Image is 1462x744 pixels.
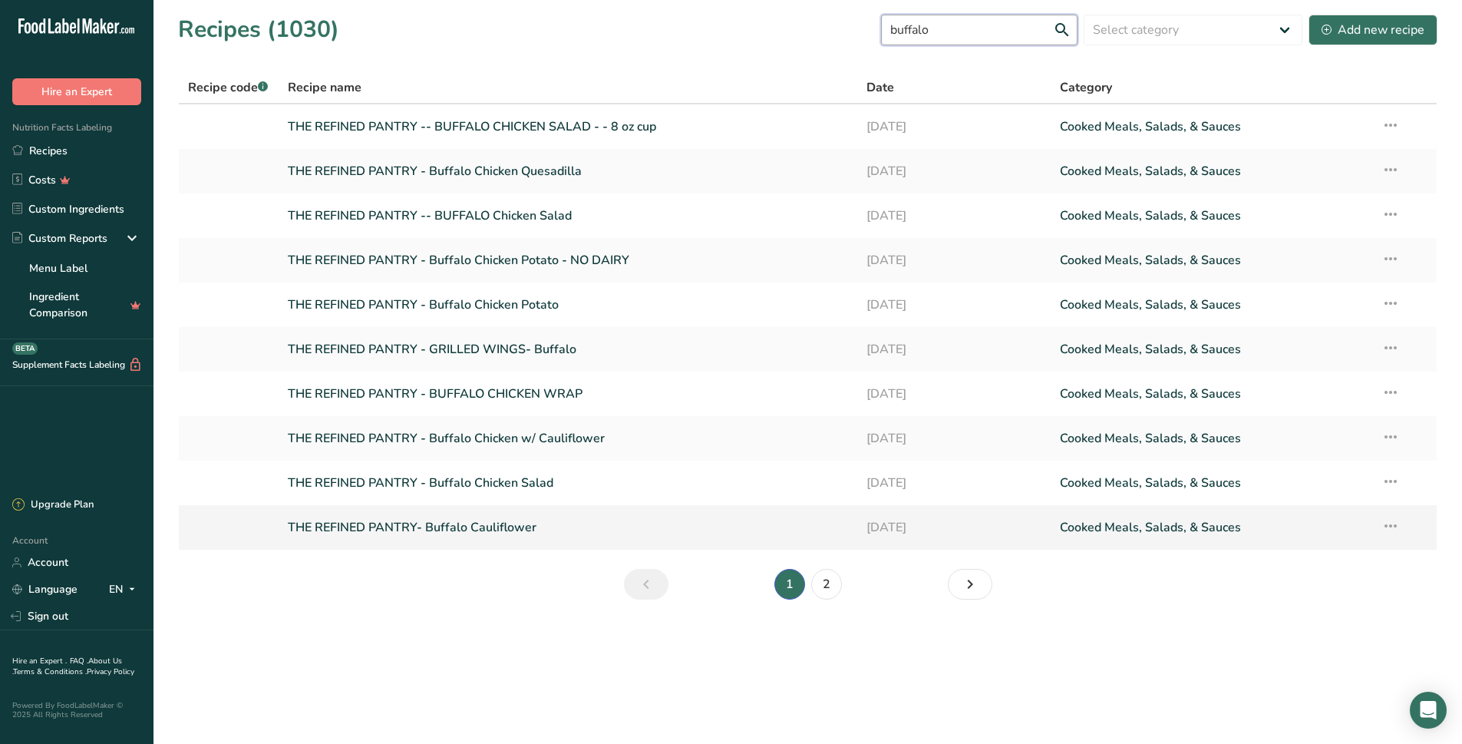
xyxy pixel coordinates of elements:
[12,656,67,666] a: Hire an Expert .
[866,289,1041,321] a: [DATE]
[188,79,268,96] span: Recipe code
[288,378,849,410] a: THE REFINED PANTRY - BUFFALO CHICKEN WRAP
[811,569,842,600] a: Page 2.
[866,333,1041,365] a: [DATE]
[866,422,1041,455] a: [DATE]
[178,12,339,47] h1: Recipes (1030)
[1060,467,1363,499] a: Cooked Meals, Salads, & Sauces
[1309,15,1437,45] button: Add new recipe
[12,656,122,677] a: About Us .
[948,569,992,600] a: Next page
[1060,333,1363,365] a: Cooked Meals, Salads, & Sauces
[288,78,361,97] span: Recipe name
[288,244,849,276] a: THE REFINED PANTRY - Buffalo Chicken Potato - NO DAIRY
[1060,378,1363,410] a: Cooked Meals, Salads, & Sauces
[866,244,1041,276] a: [DATE]
[1060,511,1363,544] a: Cooked Meals, Salads, & Sauces
[288,422,849,455] a: THE REFINED PANTRY - Buffalo Chicken w/ Cauliflower
[866,155,1041,187] a: [DATE]
[624,569,668,600] a: Previous page
[288,155,849,187] a: THE REFINED PANTRY - Buffalo Chicken Quesadilla
[70,656,88,666] a: FAQ .
[1322,21,1424,39] div: Add new recipe
[881,15,1078,45] input: Search for recipe
[12,342,38,355] div: BETA
[1060,422,1363,455] a: Cooked Meals, Salads, & Sauces
[866,111,1041,143] a: [DATE]
[288,467,849,499] a: THE REFINED PANTRY - Buffalo Chicken Salad
[1060,244,1363,276] a: Cooked Meals, Salads, & Sauces
[288,511,849,544] a: THE REFINED PANTRY- Buffalo Cauliflower
[288,289,849,321] a: THE REFINED PANTRY - Buffalo Chicken Potato
[12,576,78,603] a: Language
[866,200,1041,232] a: [DATE]
[13,666,87,677] a: Terms & Conditions .
[87,666,134,677] a: Privacy Policy
[1060,289,1363,321] a: Cooked Meals, Salads, & Sauces
[12,701,141,719] div: Powered By FoodLabelMaker © 2025 All Rights Reserved
[866,511,1041,544] a: [DATE]
[1060,111,1363,143] a: Cooked Meals, Salads, & Sauces
[12,498,94,513] div: Upgrade Plan
[12,230,107,246] div: Custom Reports
[1060,155,1363,187] a: Cooked Meals, Salads, & Sauces
[109,580,141,599] div: EN
[1060,200,1363,232] a: Cooked Meals, Salads, & Sauces
[288,111,849,143] a: THE REFINED PANTRY -- BUFFALO CHICKEN SALAD - - 8 oz cup
[288,200,849,232] a: THE REFINED PANTRY -- BUFFALO Chicken Salad
[12,78,141,105] button: Hire an Expert
[866,78,894,97] span: Date
[288,333,849,365] a: THE REFINED PANTRY - GRILLED WINGS- Buffalo
[866,467,1041,499] a: [DATE]
[866,378,1041,410] a: [DATE]
[1060,78,1112,97] span: Category
[1410,692,1447,729] div: Open Intercom Messenger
